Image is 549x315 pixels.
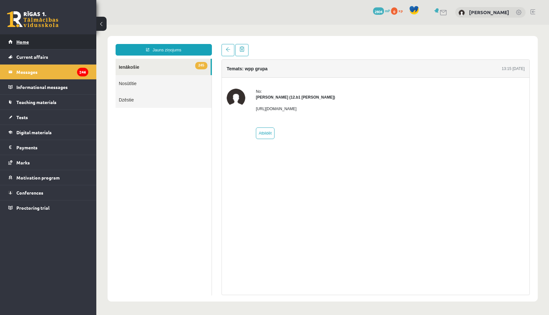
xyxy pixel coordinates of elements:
[160,70,239,75] strong: [PERSON_NAME] (12.b1 [PERSON_NAME])
[393,9,395,14] font: 0
[7,11,58,27] a: Riga 1st Distance Learning Secondary School
[19,34,114,50] a: 245Ienākošie
[16,39,29,45] font: Home
[8,49,88,64] a: Current affairs
[16,129,52,135] font: Digital materials
[79,69,86,74] font: 246
[16,69,38,75] font: Messages
[160,103,178,114] a: Atbildēt
[8,140,88,155] a: Payments
[19,67,115,83] a: Dzēstie
[398,8,403,13] font: xp
[16,205,49,211] font: Proctoring trial
[8,200,88,215] a: Proctoring trial
[375,9,382,14] font: 2804
[469,9,509,15] a: [PERSON_NAME]
[458,10,465,16] img: Alik Milena Gusarenko
[8,34,88,49] a: Home
[99,37,111,45] span: 245
[8,125,88,140] a: Digital materials
[160,81,239,87] p: [URL][DOMAIN_NAME]
[19,50,115,67] a: Nosūtītie
[405,41,428,47] div: 13:15 [DATE]
[8,185,88,200] a: Conferences
[16,99,57,105] font: Teaching materials
[8,170,88,185] a: Motivation program
[160,64,239,70] div: No:
[391,8,406,13] a: 0 xp
[8,65,88,79] a: Messages246
[19,19,116,31] a: Jauns ziņojums
[373,8,390,13] a: 2804 mP
[385,8,390,13] font: mP
[16,190,43,196] font: Conferences
[130,64,149,83] img: Megija Balabkina
[130,41,171,47] h4: Temats: wpp grupa
[16,160,30,165] font: Marks
[16,144,38,150] font: Payments
[8,110,88,125] a: Tests
[8,80,88,94] a: Informational messages
[16,114,28,120] font: Tests
[16,54,48,60] font: Current affairs
[8,155,88,170] a: Marks
[8,95,88,109] a: Teaching materials
[16,84,68,90] font: Informational messages
[16,175,60,180] font: Motivation program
